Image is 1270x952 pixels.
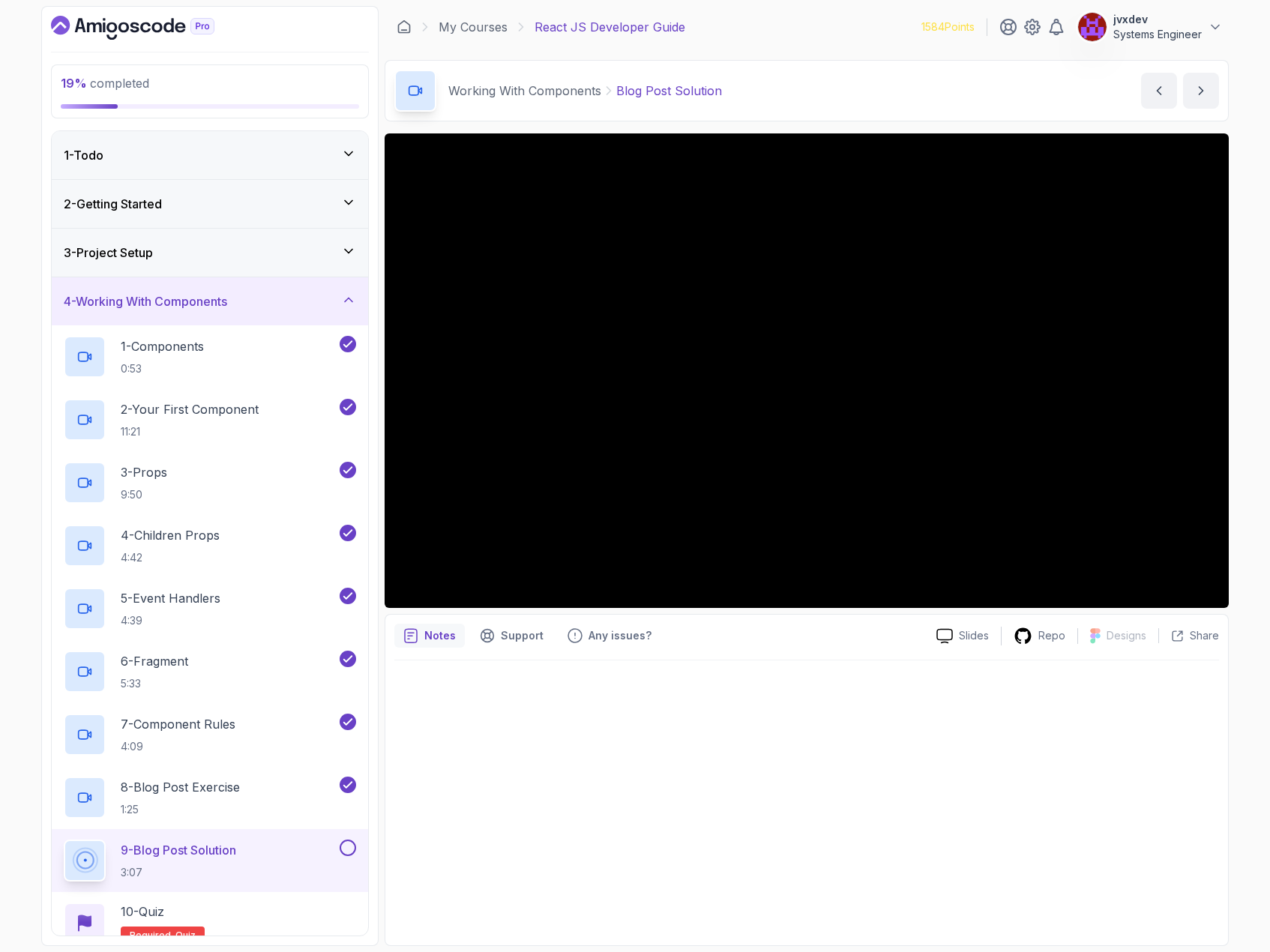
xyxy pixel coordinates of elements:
button: 5-Event Handlers4:39 [64,588,356,630]
iframe: 9 - Blog post solution [385,133,1229,608]
p: Slides [959,628,989,643]
p: Notes [424,628,456,643]
p: 3 - Props [121,463,167,481]
p: Repo [1038,628,1065,643]
p: Any issues? [589,628,651,643]
p: 0:53 [121,361,204,376]
p: 1584 Points [921,19,975,34]
p: 1 - Components [121,337,204,355]
button: 8-Blog Post Exercise1:25 [64,777,356,819]
p: 4:42 [121,550,220,565]
a: Repo [1002,627,1077,645]
p: 9 - Blog Post Solution [121,841,236,859]
img: user profile image [1078,13,1107,41]
a: My Courses [439,18,508,36]
button: 6-Fragment5:33 [64,651,356,693]
button: 1-Components0:53 [64,336,356,378]
p: 6 - Fragment [121,652,188,670]
p: 7 - Component Rules [121,715,235,733]
a: Dashboard [51,16,249,40]
button: 3-Props9:50 [64,462,356,504]
span: completed [61,76,149,91]
p: Systems Engineer [1113,27,1202,42]
span: quiz [175,930,196,942]
p: 4 - Children Props [121,526,220,544]
p: 5 - Event Handlers [121,589,220,607]
h3: 2 - Getting Started [64,195,162,213]
p: 11:21 [121,424,259,439]
button: user profile imagejvxdevSystems Engineer [1077,12,1223,42]
span: Required- [130,930,175,942]
span: 19 % [61,76,87,91]
p: 4:09 [121,739,235,754]
button: 2-Your First Component11:21 [64,399,356,441]
p: 8 - Blog Post Exercise [121,778,240,796]
button: 1-Todo [52,131,368,179]
a: Dashboard [397,19,412,34]
button: Feedback button [559,624,660,648]
p: Support [501,628,544,643]
p: 5:33 [121,676,188,691]
p: React JS Developer Guide [535,18,685,36]
p: 4:39 [121,613,220,628]
p: 9:50 [121,487,167,502]
p: Share [1190,628,1219,643]
button: 3-Project Setup [52,229,368,277]
button: previous content [1141,73,1177,109]
button: 7-Component Rules4:09 [64,714,356,756]
p: jvxdev [1113,12,1202,27]
button: Support button [471,624,553,648]
a: Slides [924,628,1001,644]
button: next content [1183,73,1219,109]
h3: 4 - Working With Components [64,292,227,310]
button: 10-QuizRequired-quiz [64,903,356,945]
p: 3:07 [121,865,236,880]
p: 2 - Your First Component [121,400,259,418]
p: 1:25 [121,802,240,817]
p: Working With Components [448,82,601,100]
button: notes button [394,624,465,648]
h3: 3 - Project Setup [64,244,153,262]
button: 4-Children Props4:42 [64,525,356,567]
p: Designs [1107,628,1146,643]
button: 2-Getting Started [52,180,368,228]
button: 4-Working With Components [52,277,368,325]
h3: 1 - Todo [64,146,103,164]
button: Share [1158,628,1219,643]
button: 9-Blog Post Solution3:07 [64,840,356,882]
p: 10 - Quiz [121,903,164,921]
p: Blog Post Solution [616,82,722,100]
